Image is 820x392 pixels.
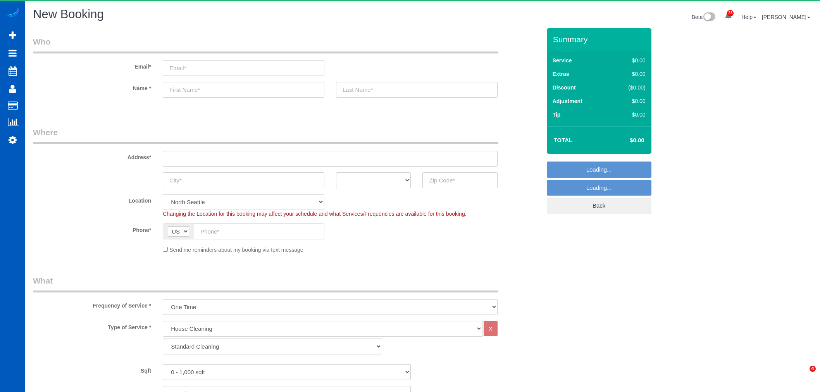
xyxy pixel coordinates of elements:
[553,70,569,78] label: Extras
[553,97,582,105] label: Adjustment
[33,36,498,53] legend: Who
[163,82,324,98] input: First Name*
[27,151,157,161] label: Address*
[27,299,157,309] label: Frequency of Service *
[336,82,498,98] input: Last Name*
[33,127,498,144] legend: Where
[194,224,324,239] input: Phone*
[33,275,498,292] legend: What
[163,211,466,217] span: Changing the Location for this booking may affect your schedule and what Services/Frequencies are...
[612,57,646,64] div: $0.00
[612,84,646,91] div: ($0.00)
[553,35,648,44] h3: Summary
[721,8,736,25] a: 23
[27,60,157,70] label: Email*
[741,14,756,20] a: Help
[33,7,104,21] span: New Booking
[547,198,651,214] a: Back
[27,321,157,331] label: Type of Service *
[612,70,646,78] div: $0.00
[27,364,157,375] label: Sqft
[810,366,816,372] span: 4
[553,57,572,64] label: Service
[606,137,644,144] h4: $0.00
[727,10,734,16] span: 23
[27,224,157,234] label: Phone*
[553,84,576,91] label: Discount
[163,60,324,76] input: Email*
[169,247,303,253] span: Send me reminders about my booking via text message
[553,111,561,119] label: Tip
[612,111,646,119] div: $0.00
[703,12,715,22] img: New interface
[794,366,812,384] iframe: Intercom live chat
[762,14,810,20] a: [PERSON_NAME]
[5,8,20,19] img: Automaid Logo
[692,14,716,20] a: Beta
[27,194,157,205] label: Location
[27,82,157,92] label: Name *
[612,97,646,105] div: $0.00
[163,172,324,188] input: City*
[554,137,573,143] strong: Total
[422,172,497,188] input: Zip Code*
